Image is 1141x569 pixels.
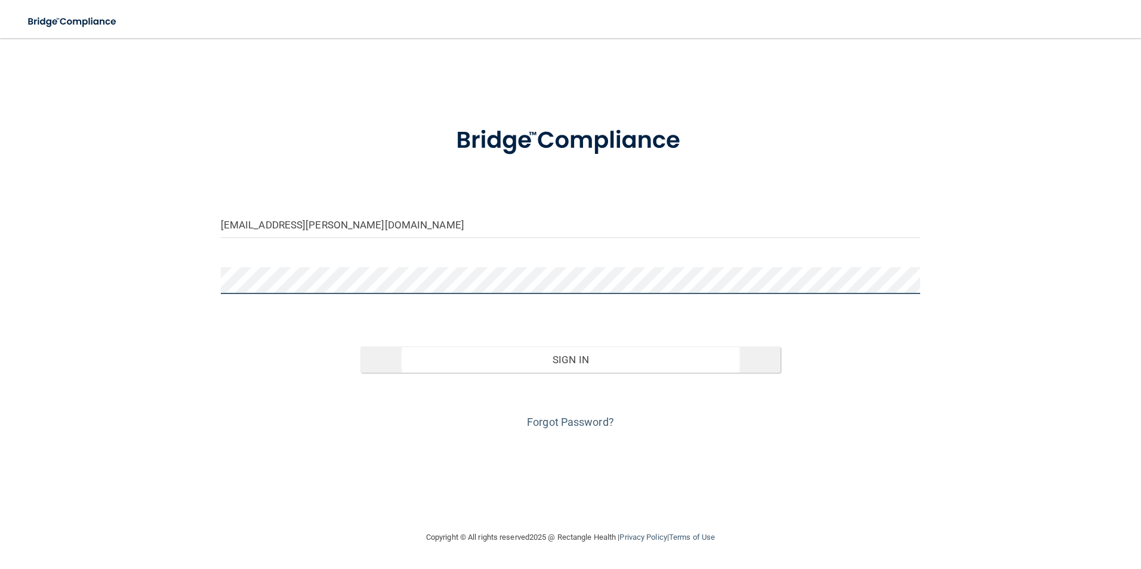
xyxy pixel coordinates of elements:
a: Terms of Use [669,533,715,542]
div: Copyright © All rights reserved 2025 @ Rectangle Health | | [353,518,788,556]
button: Sign In [360,347,781,373]
img: bridge_compliance_login_screen.278c3ca4.svg [18,10,128,34]
img: bridge_compliance_login_screen.278c3ca4.svg [431,110,710,172]
a: Privacy Policy [619,533,667,542]
a: Forgot Password? [527,416,614,428]
input: Email [221,211,921,238]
